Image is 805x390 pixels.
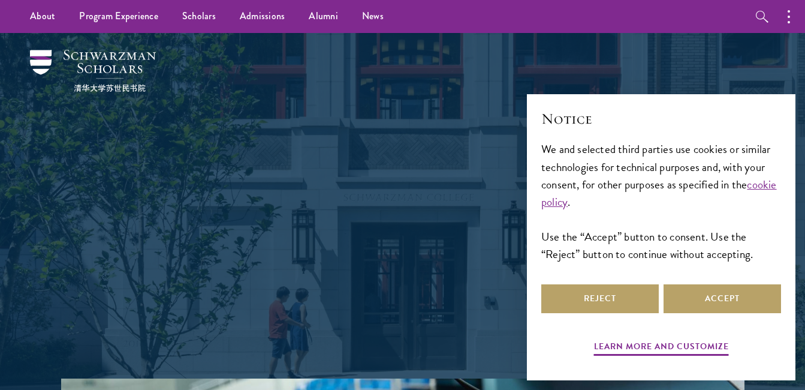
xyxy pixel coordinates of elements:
[30,50,156,92] img: Schwarzman Scholars
[541,109,781,129] h2: Notice
[594,339,729,358] button: Learn more and customize
[541,140,781,262] div: We and selected third parties use cookies or similar technologies for technical purposes and, wit...
[664,284,781,313] button: Accept
[541,284,659,313] button: Reject
[541,176,777,211] a: cookie policy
